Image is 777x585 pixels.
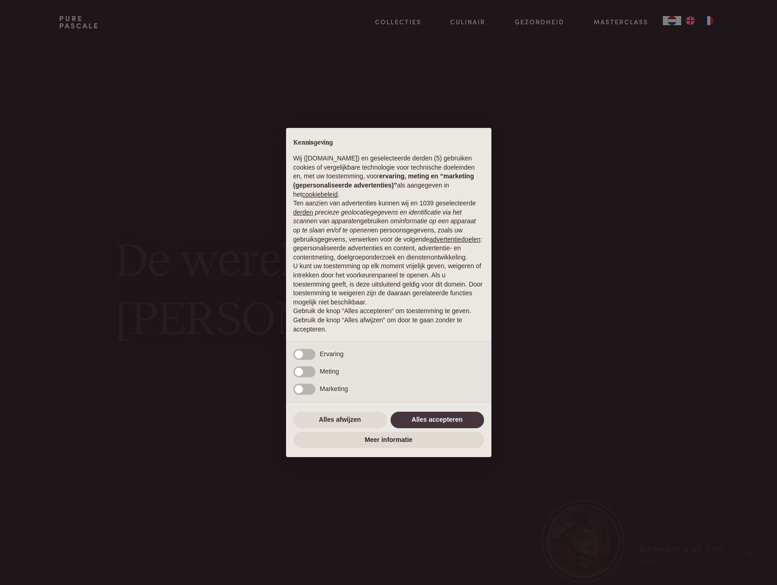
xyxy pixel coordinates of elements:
button: Alles accepteren [391,412,484,428]
p: Wij ([DOMAIN_NAME]) en geselecteerde derden (5) gebruiken cookies of vergelijkbare technologie vo... [293,154,484,199]
p: Gebruik de knop “Alles accepteren” om toestemming te geven. Gebruik de knop “Alles afwijzen” om d... [293,307,484,334]
p: Ten aanzien van advertenties kunnen wij en 1039 geselecteerde gebruiken om en persoonsgegevens, z... [293,199,484,262]
span: Ervaring [320,350,344,358]
span: Marketing [320,385,348,392]
p: U kunt uw toestemming op elk moment vrijelijk geven, weigeren of intrekken door het voorkeurenpan... [293,262,484,307]
button: Meer informatie [293,432,484,448]
a: cookiebeleid [302,191,338,198]
em: precieze geolocatiegegevens en identificatie via het scannen van apparaten [293,209,462,225]
button: advertentiedoelen [430,235,480,244]
button: Alles afwijzen [293,412,387,428]
button: derden [293,208,314,217]
h2: Kennisgeving [293,139,484,147]
span: Meting [320,368,339,375]
em: informatie op een apparaat op te slaan en/of te openen [293,217,476,234]
strong: ervaring, meting en “marketing (gepersonaliseerde advertenties)” [293,172,474,189]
